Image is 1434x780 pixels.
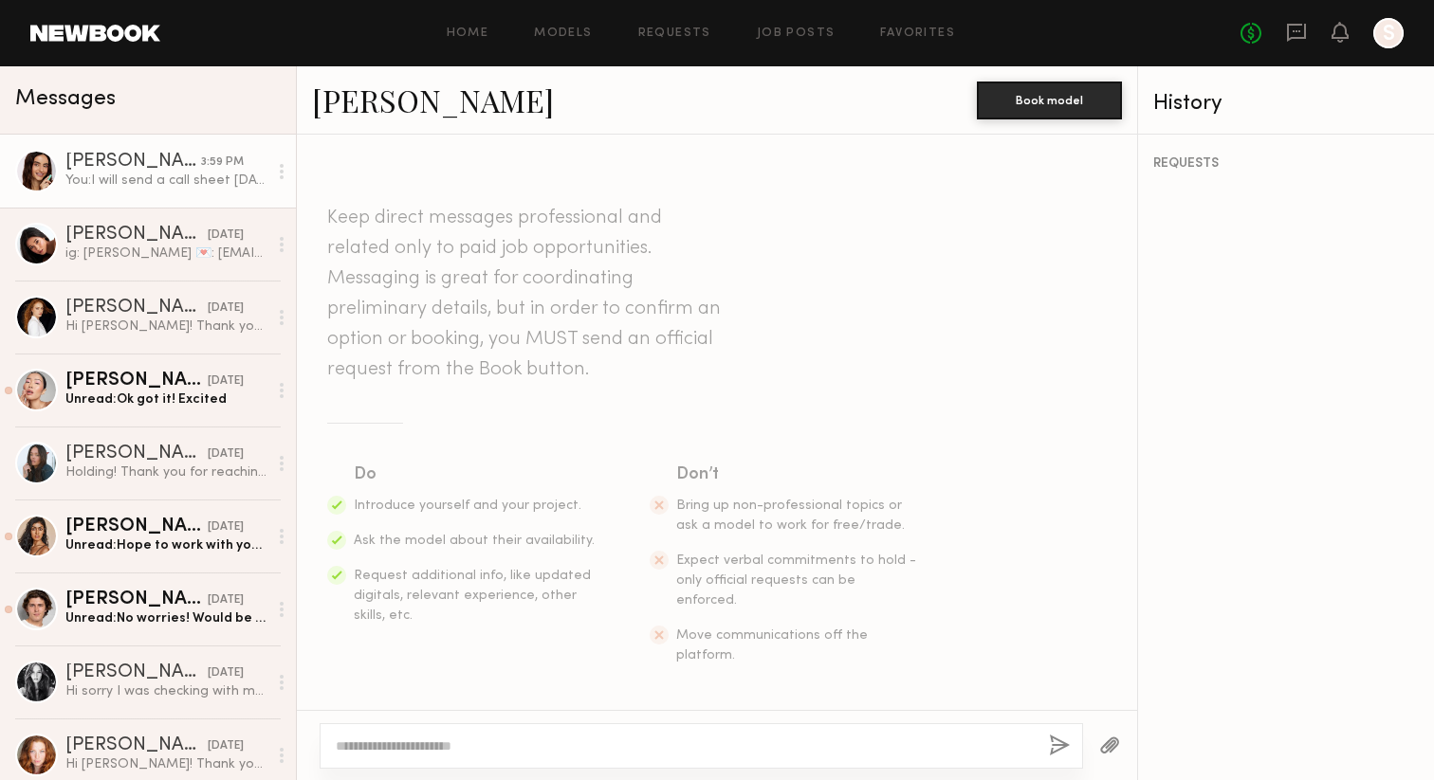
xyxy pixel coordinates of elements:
[208,299,244,317] div: [DATE]
[65,663,208,682] div: [PERSON_NAME]
[65,590,208,609] div: [PERSON_NAME]
[208,445,244,463] div: [DATE]
[447,27,489,40] a: Home
[757,27,836,40] a: Job Posts
[638,27,711,40] a: Requests
[65,226,208,245] div: [PERSON_NAME]
[208,591,244,609] div: [DATE]
[327,203,726,385] header: Keep direct messages professional and related only to paid job opportunities. Messaging is great ...
[65,536,267,554] div: Unread: Hope to work with you in the future 🤍
[208,227,244,245] div: [DATE]
[65,390,267,408] div: Unread: Ok got it! Excited
[354,535,595,547] span: Ask the model about their availability.
[1153,93,1419,115] div: History
[676,499,905,532] span: Bring up non-professional topics or ask a model to work for free/trade.
[65,372,208,390] div: [PERSON_NAME]
[1153,157,1419,171] div: REQUESTS
[880,27,955,40] a: Favorites
[201,154,244,172] div: 3:59 PM
[676,462,919,488] div: Don’t
[208,518,244,536] div: [DATE]
[354,570,591,622] span: Request additional info, like updated digitals, relevant experience, other skills, etc.
[65,682,267,700] div: Hi sorry I was checking with my agent about availability. I’m not sure I can do it for that low o...
[208,372,244,390] div: [DATE]
[676,629,868,662] span: Move communications off the platform.
[65,245,267,263] div: ig: [PERSON_NAME] 💌: [EMAIL_ADDRESS][DOMAIN_NAME]
[977,82,1122,119] button: Book model
[65,463,267,481] div: Holding! Thank you for reaching out.
[65,317,267,336] div: Hi [PERSON_NAME]! Thank you for reaching out I just got access back to my newbook! I’m currently ...
[65,609,267,627] div: Unread: No worries! Would be great to work together on something else in the future. Thanks for l...
[312,80,554,120] a: [PERSON_NAME]
[676,554,916,607] span: Expect verbal commitments to hold - only official requests can be enforced.
[65,172,267,190] div: You: I will send a call sheet [DATE]! its still happening (:
[208,664,244,682] div: [DATE]
[65,299,208,317] div: [PERSON_NAME]
[977,91,1122,107] a: Book model
[65,736,208,755] div: [PERSON_NAME]
[65,444,208,463] div: [PERSON_NAME]
[15,88,116,110] span: Messages
[65,153,201,172] div: [PERSON_NAME]
[65,755,267,773] div: Hi [PERSON_NAME]! Thank you so much for reaching out. I have so many bookings coming in that I’m ...
[208,737,244,755] div: [DATE]
[354,462,597,488] div: Do
[534,27,592,40] a: Models
[1373,18,1404,48] a: S
[65,517,208,536] div: [PERSON_NAME]
[354,499,581,512] span: Introduce yourself and your project.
